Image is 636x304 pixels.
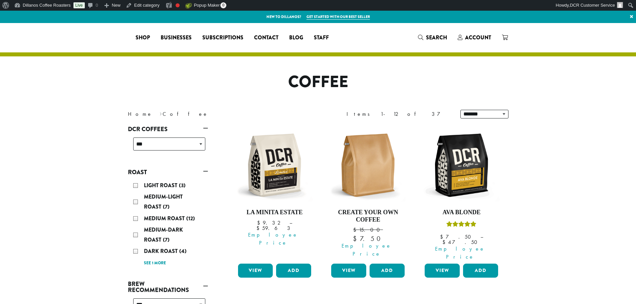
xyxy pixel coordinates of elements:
bdi: 15.00 [353,226,383,233]
bdi: 47.50 [442,239,480,246]
a: Staff [308,32,334,43]
span: Light Roast [144,182,179,189]
span: Employee Price [234,231,313,247]
span: (7) [163,236,170,244]
h1: Coffee [123,72,513,92]
img: DCR-12oz-La-Minita-Estate-Stock-scaled.png [236,127,313,204]
button: Add [276,264,311,278]
span: Medium-Light Roast [144,193,183,211]
a: La Minita Estate Employee Price [236,127,313,261]
span: Blog [289,34,303,42]
a: Home [128,110,153,117]
a: Create Your Own Coffee $15.00 Employee Price [330,127,406,261]
a: Brew Recommendations [128,278,208,296]
span: Employee Price [420,245,500,261]
div: Rated 5.00 out of 5 [446,220,476,230]
span: Shop [136,34,150,42]
div: Roast [128,178,208,270]
span: Contact [254,34,278,42]
div: DCR Coffees [128,135,208,159]
div: Needs improvement [176,3,180,7]
bdi: 7.50 [440,233,474,240]
span: (7) [163,203,170,211]
span: Staff [314,34,329,42]
span: DCR Customer Service [570,3,615,8]
span: (12) [186,215,195,222]
a: View [238,264,273,278]
span: 0 [220,2,226,8]
a: Ava BlondeRated 5.00 out of 5 Employee Price [423,127,500,261]
h4: La Minita Estate [236,209,313,216]
span: Medium-Dark Roast [144,226,183,244]
nav: Breadcrumb [128,110,308,118]
span: $ [353,234,360,243]
span: Search [426,34,447,41]
a: See 1 more [144,260,166,267]
a: Get started with our best seller [306,14,370,20]
h4: Ava Blonde [423,209,500,216]
img: 12oz-Label-Free-Bag-KRAFT-e1707417954251.png [330,127,406,204]
a: View [331,264,366,278]
span: Employee Price [327,242,406,258]
span: $ [440,233,446,240]
span: Subscriptions [202,34,243,42]
span: $ [353,226,359,233]
a: × [627,11,636,23]
a: Search [413,32,452,43]
span: Dark Roast [144,247,179,255]
a: Live [73,2,85,8]
span: Account [465,34,491,41]
span: – [480,233,483,240]
span: (4) [179,247,187,255]
span: $ [257,219,263,226]
div: Items 1-12 of 37 [347,110,450,118]
a: DCR Coffees [128,123,208,135]
bdi: 59.63 [256,225,293,232]
button: Add [370,264,405,278]
a: Shop [130,32,155,43]
span: – [289,219,292,226]
span: Medium Roast [144,215,186,222]
span: › [160,108,162,118]
span: (3) [179,182,186,189]
a: Roast [128,167,208,178]
img: DCR-12oz-Ava-Blonde-Stock-scaled.png [423,127,500,204]
span: $ [256,225,262,232]
h4: Create Your Own Coffee [330,209,406,223]
a: View [425,264,460,278]
button: Add [463,264,498,278]
bdi: 7.50 [353,234,383,243]
bdi: 9.32 [257,219,283,226]
span: $ [442,239,448,246]
span: Businesses [161,34,192,42]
